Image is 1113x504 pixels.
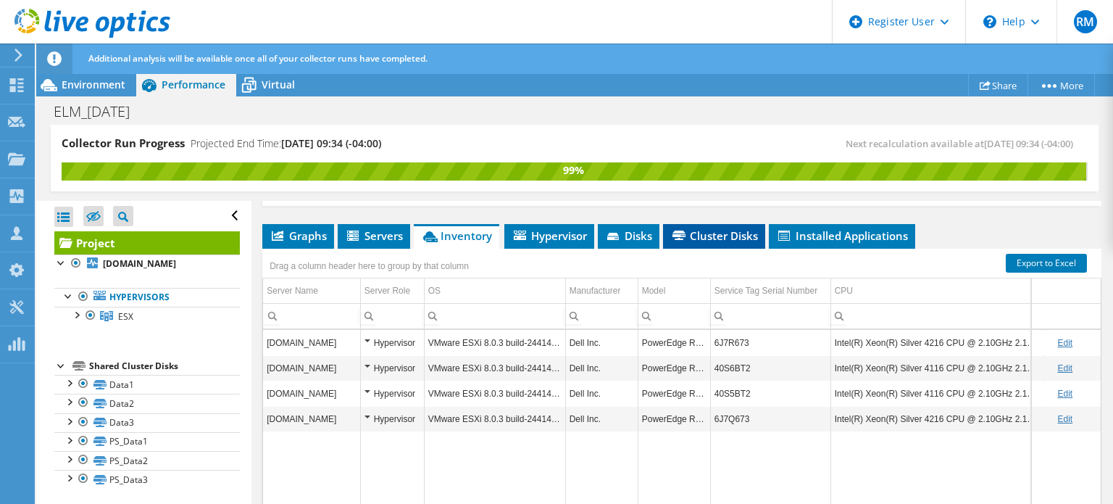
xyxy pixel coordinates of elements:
span: ESX [118,310,133,323]
div: Hypervisor [364,385,420,402]
a: Data2 [54,394,240,413]
a: ESX [54,307,240,326]
a: Data1 [54,375,240,394]
td: Column Manufacturer, Filter cell [565,303,638,329]
td: Column CPU, Filter cell [830,303,1043,329]
td: Column Manufacturer, Value Dell Inc. [565,406,638,431]
td: Column Server Role, Value Hypervisor [360,330,424,355]
h4: Projected End Time: [191,136,381,152]
td: Column OS, Value VMware ESXi 8.0.3 build-24414501 [424,406,565,431]
td: Column CPU, Value Intel(R) Xeon(R) Silver 4216 CPU @ 2.10GHz 2.10 GHz [830,330,1043,355]
a: Edit [1057,338,1072,348]
td: Service Tag Serial Number Column [710,278,830,304]
td: Column Service Tag Serial Number, Value 6J7Q673 [710,406,830,431]
td: Column Server Role, Value Hypervisor [360,381,424,406]
td: Column OS, Value VMware ESXi 8.0.3 build-24414501 [424,355,565,381]
span: Cluster Disks [670,228,758,243]
span: Virtual [262,78,295,91]
div: Drag a column header here to group by that column [266,256,472,276]
span: Disks [605,228,652,243]
div: Server Name [267,282,318,299]
td: Column Manufacturer, Value Dell Inc. [565,355,638,381]
span: Installed Applications [776,228,908,243]
a: [DOMAIN_NAME] [54,255,240,273]
td: Column Service Tag Serial Number, Value 6J7R673 [710,330,830,355]
span: Inventory [421,228,492,243]
td: Column Server Name, Value esxi10.elmlogistics.com [263,330,360,355]
span: Next recalculation available at [846,137,1080,150]
td: Column Server Name, Value esxi7.elmlogistics.com [263,355,360,381]
svg: \n [983,15,996,28]
td: Column Manufacturer, Value Dell Inc. [565,381,638,406]
td: Column Model, Value PowerEdge R640 [638,381,710,406]
td: Column OS, Value VMware ESXi 8.0.3 build-24414501 [424,330,565,355]
td: OS Column [424,278,565,304]
span: Additional analysis will be available once all of your collector runs have completed. [88,52,428,65]
div: CPU [835,282,853,299]
div: Shared Cluster Disks [89,358,240,375]
a: PS_Data3 [54,470,240,489]
a: Export to Excel [1006,254,1087,273]
a: More [1027,74,1095,96]
div: Server Role [364,282,410,299]
a: PS_Data2 [54,451,240,470]
td: Column Server Name, Value esxi8.elmlogistics.com [263,381,360,406]
td: Column Server Name, Filter cell [263,303,360,329]
div: Manufacturer [570,282,621,299]
a: Edit [1057,414,1072,424]
h1: ELM_[DATE] [47,104,152,120]
td: Column Model, Value PowerEdge R640 [638,406,710,431]
td: Manufacturer Column [565,278,638,304]
td: Server Name Column [263,278,360,304]
span: [DATE] 09:34 (-04:00) [984,137,1073,150]
div: Hypervisor [364,360,420,377]
div: OS [428,282,441,299]
td: Model Column [638,278,710,304]
div: Hypervisor [364,334,420,352]
td: Column CPU, Value Intel(R) Xeon(R) Silver 4216 CPU @ 2.10GHz 2.10 GHz [830,406,1043,431]
td: Column Model, Value PowerEdge R640 [638,330,710,355]
td: Column Server Role, Value Hypervisor [360,406,424,431]
td: Column Service Tag Serial Number, Value 40S5BT2 [710,381,830,406]
td: Column OS, Filter cell [424,303,565,329]
span: Servers [345,228,403,243]
td: Column Server Name, Value esxi9.elmlogistics.com [263,406,360,431]
span: Hypervisor [512,228,587,243]
div: Service Tag Serial Number [714,282,818,299]
a: Edit [1057,389,1072,399]
div: 99% [62,162,1086,178]
td: Column Service Tag Serial Number, Value 40S6BT2 [710,355,830,381]
span: Graphs [270,228,327,243]
a: Data3 [54,413,240,432]
span: Environment [62,78,125,91]
a: Project [54,231,240,255]
span: Performance [162,78,225,91]
td: Column CPU, Value Intel(R) Xeon(R) Silver 4116 CPU @ 2.10GHz 2.10 GHz [830,381,1043,406]
td: Column Model, Value PowerEdge R640 [638,355,710,381]
td: Column Server Role, Filter cell [360,303,424,329]
td: Column Model, Filter cell [638,303,710,329]
td: CPU Column [830,278,1043,304]
b: [DOMAIN_NAME] [103,257,176,270]
a: Hypervisors [54,288,240,307]
td: Column CPU, Value Intel(R) Xeon(R) Silver 4116 CPU @ 2.10GHz 2.10 GHz [830,355,1043,381]
span: [DATE] 09:34 (-04:00) [281,136,381,150]
td: Column Manufacturer, Value Dell Inc. [565,330,638,355]
div: Model [642,282,666,299]
a: PS_Data1 [54,432,240,451]
a: Share [968,74,1028,96]
a: Edit [1057,363,1072,373]
td: Column Server Role, Value Hypervisor [360,355,424,381]
td: Column OS, Value VMware ESXi 8.0.3 build-24414501 [424,381,565,406]
span: RM [1074,10,1097,33]
td: Column Service Tag Serial Number, Filter cell [710,303,830,329]
td: Server Role Column [360,278,424,304]
div: Hypervisor [364,410,420,428]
